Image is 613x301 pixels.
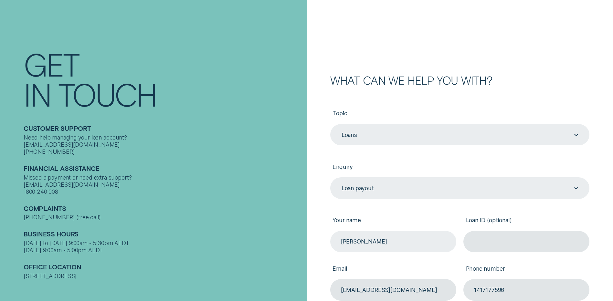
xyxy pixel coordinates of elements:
label: Phone number [463,259,589,279]
label: Enquiry [330,158,589,177]
div: Get [24,49,79,79]
div: [PHONE_NUMBER] (free call) [24,214,303,221]
h2: Business Hours [24,230,303,240]
h2: What can we help you with? [330,75,589,86]
label: Loan ID (optional) [463,211,589,231]
div: [DATE] to [DATE] 9:00am - 5:30pm AEDT [DATE] 9:00am - 5:00pm AEDT [24,240,303,254]
label: Topic [330,104,589,124]
h2: Office Location [24,263,303,273]
label: Email [330,259,456,279]
div: In [24,79,51,109]
h1: Get In Touch [24,49,303,109]
h2: Financial assistance [24,165,303,174]
div: [STREET_ADDRESS] [24,273,303,280]
h2: Complaints [24,205,303,214]
div: Loan payout [342,185,374,192]
div: Touch [58,79,156,109]
div: Loans [342,131,357,139]
div: Need help managing your loan account? [EMAIL_ADDRESS][DOMAIN_NAME] [PHONE_NUMBER] [24,134,303,155]
div: Missed a payment or need extra support? [EMAIL_ADDRESS][DOMAIN_NAME] 1800 240 008 [24,174,303,195]
label: Your name [330,211,456,231]
h2: Customer support [24,125,303,134]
